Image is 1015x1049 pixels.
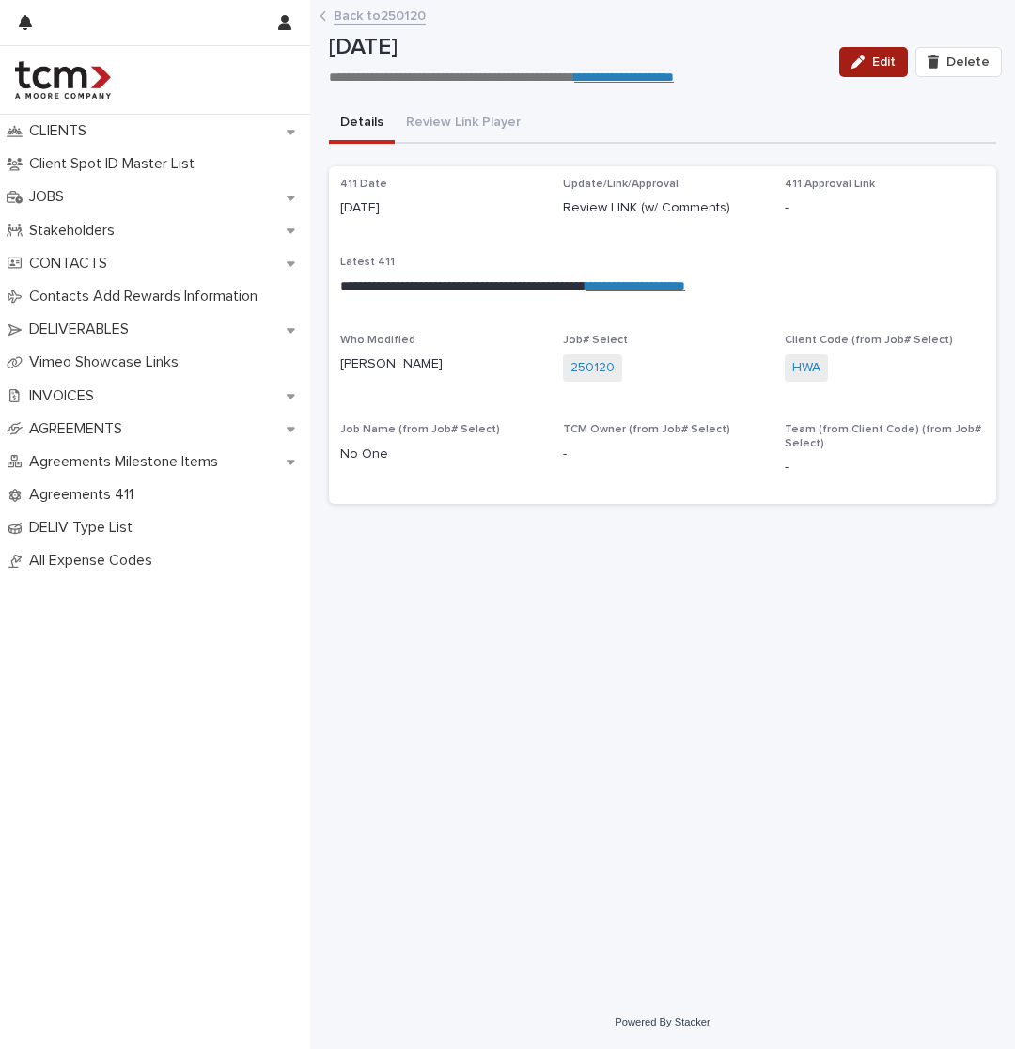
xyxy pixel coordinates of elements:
[329,104,395,144] button: Details
[785,335,953,346] span: Client Code (from Job# Select)
[563,198,763,218] p: Review LINK (w/ Comments)
[22,420,137,438] p: AGREEMENTS
[340,445,540,464] p: No One
[22,122,101,140] p: CLIENTS
[22,288,273,305] p: Contacts Add Rewards Information
[22,321,144,338] p: DELIVERABLES
[22,486,148,504] p: Agreements 411
[946,55,990,69] span: Delete
[340,198,540,218] p: [DATE]
[839,47,908,77] button: Edit
[22,155,210,173] p: Client Spot ID Master List
[340,335,415,346] span: Who Modified
[22,222,130,240] p: Stakeholders
[22,519,148,537] p: DELIV Type List
[785,458,985,478] p: -
[563,424,730,435] span: TCM Owner (from Job# Select)
[785,179,875,190] span: 411 Approval Link
[563,445,763,464] p: -
[15,61,111,99] img: 4hMmSqQkux38exxPVZHQ
[340,257,395,268] span: Latest 411
[395,104,532,144] button: Review Link Player
[792,358,820,378] a: HWA
[334,4,426,25] a: Back to250120
[22,188,79,206] p: JOBS
[340,354,540,374] p: [PERSON_NAME]
[22,255,122,273] p: CONTACTS
[872,55,896,69] span: Edit
[22,453,233,471] p: Agreements Milestone Items
[329,34,824,61] p: [DATE]
[340,179,387,190] span: 411 Date
[563,335,628,346] span: Job# Select
[915,47,1002,77] button: Delete
[615,1016,710,1027] a: Powered By Stacker
[22,353,194,371] p: Vimeo Showcase Links
[570,358,615,378] a: 250120
[563,179,679,190] span: Update/Link/Approval
[22,387,109,405] p: INVOICES
[340,424,500,435] span: Job Name (from Job# Select)
[785,198,985,218] p: -
[785,424,981,448] span: Team (from Client Code) (from Job# Select)
[22,552,167,570] p: All Expense Codes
